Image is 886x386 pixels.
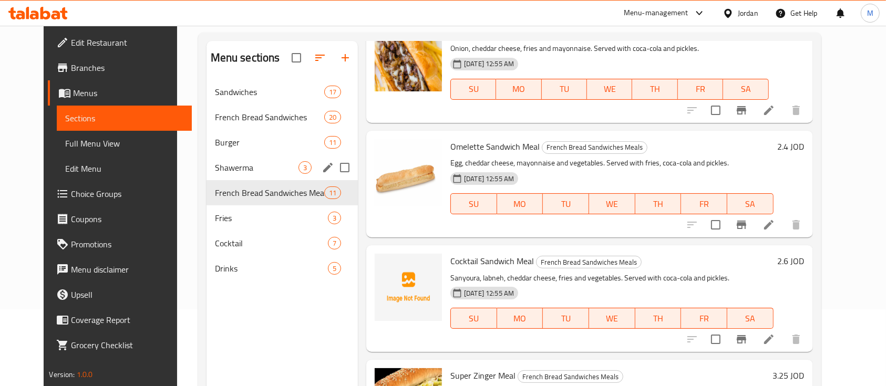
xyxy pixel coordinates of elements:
div: items [328,212,341,224]
span: SU [455,81,492,97]
span: Full Menu View [65,137,183,150]
button: FR [681,193,727,214]
span: Fries [215,212,328,224]
div: items [328,262,341,275]
span: Cocktail [215,237,328,249]
a: Edit menu item [763,104,775,117]
div: French Bread Sandwiches Meals [215,186,324,199]
button: WE [589,308,635,329]
button: delete [784,327,809,352]
button: SU [450,193,497,214]
span: 1.0.0 [77,368,93,381]
div: Menu-management [624,7,688,19]
a: Full Menu View [57,131,192,156]
span: 17 [325,87,341,97]
button: TU [543,193,589,214]
span: TH [636,81,673,97]
span: 7 [328,238,341,248]
span: WE [593,196,631,212]
span: Sort sections [307,45,333,70]
a: Promotions [48,232,192,257]
img: Cocktail Sandwich Meal [375,254,442,321]
button: SA [727,308,774,329]
span: Upsell [71,288,183,301]
span: 11 [325,188,341,198]
button: WE [587,79,632,100]
span: Omelette Sandwich Meal [450,139,540,154]
span: Cocktail Sandwich Meal [450,253,534,269]
span: Branches [71,61,183,74]
div: Cocktail7 [207,231,358,256]
button: MO [497,193,543,214]
button: edit [320,160,336,175]
p: Sanyoura, labneh, cheddar cheese, fries and vegetables. Served with coca-cola and pickles. [450,272,773,285]
div: Burger11 [207,130,358,155]
span: [DATE] 12:55 AM [460,174,518,184]
span: [DATE] 12:55 AM [460,288,518,298]
div: items [298,161,312,174]
button: MO [497,308,543,329]
span: Menu disclaimer [71,263,183,276]
div: items [324,186,341,199]
div: Fries3 [207,205,358,231]
span: MO [501,196,539,212]
div: Drinks5 [207,256,358,281]
button: Branch-specific-item [729,98,754,123]
span: Select all sections [285,47,307,69]
div: items [328,237,341,249]
span: SU [455,311,493,326]
span: SA [732,311,769,326]
button: TU [543,308,589,329]
span: FR [682,81,719,97]
button: WE [589,193,635,214]
div: Shawerma3edit [207,155,358,180]
a: Edit menu item [763,333,775,346]
span: WE [591,81,628,97]
span: 11 [325,138,341,148]
button: TU [542,79,587,100]
nav: Menu sections [207,75,358,285]
button: FR [681,308,727,329]
span: Shawerma [215,161,298,174]
span: MO [500,81,537,97]
span: 3 [328,213,341,223]
span: Choice Groups [71,187,183,200]
span: Menus [73,87,183,99]
span: Sandwiches [215,86,324,98]
span: Edit Restaurant [71,36,183,49]
div: Sandwiches17 [207,79,358,105]
span: Grocery Checklist [71,339,183,351]
div: Jordan [738,7,758,19]
span: Sections [65,112,183,124]
a: Coverage Report [48,307,192,332]
span: TU [546,81,583,97]
a: Edit menu item [763,218,775,231]
span: Version: [49,368,75,381]
a: Edit Menu [57,156,192,181]
span: TU [547,311,585,326]
a: Menu disclaimer [48,257,192,282]
button: Branch-specific-item [729,327,754,352]
span: SA [727,81,764,97]
span: Burger [215,136,324,149]
span: Promotions [71,238,183,251]
button: delete [784,98,809,123]
span: French Bread Sandwiches [215,111,324,123]
span: Drinks [215,262,328,275]
div: French Bread Sandwiches20 [207,105,358,130]
span: Super Zinger Meal [450,368,516,383]
button: SA [727,193,774,214]
span: 3 [299,163,311,173]
span: TH [640,196,677,212]
button: Add section [333,45,358,70]
span: French Bread Sandwiches Meals [518,371,623,383]
span: MO [501,311,539,326]
a: Coupons [48,206,192,232]
img: Omelette Sandwich Meal [375,139,442,206]
button: TH [635,308,682,329]
span: Select to update [705,328,727,350]
span: FR [685,311,723,326]
div: items [324,136,341,149]
a: Menus [48,80,192,106]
